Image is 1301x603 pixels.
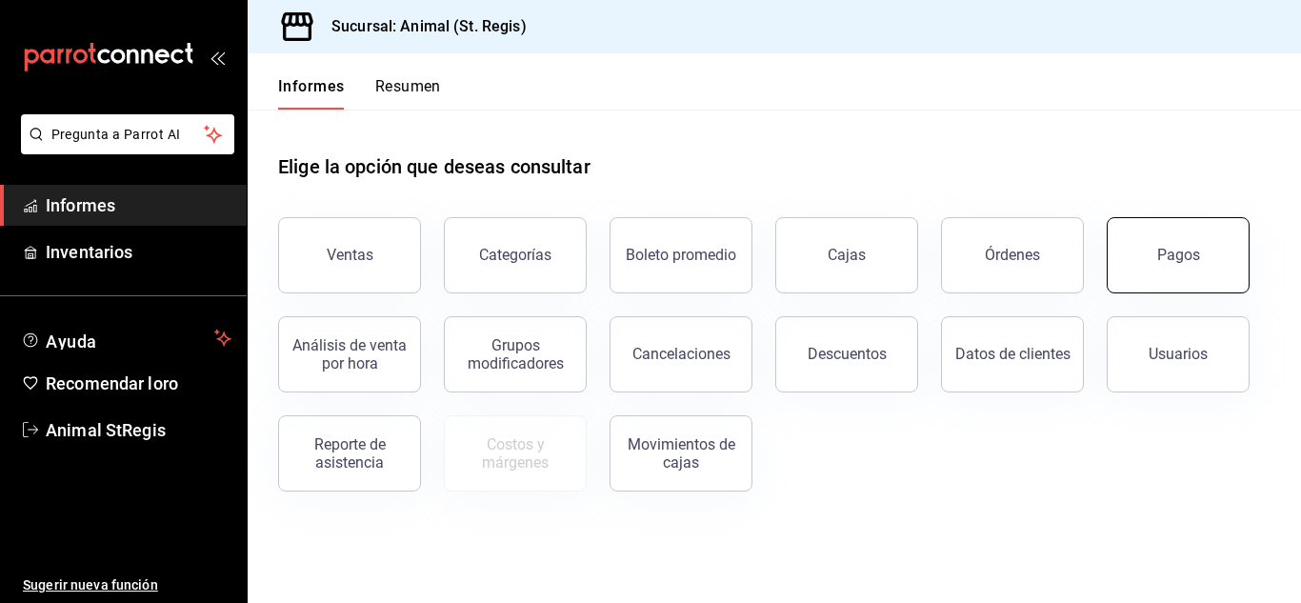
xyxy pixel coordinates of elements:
font: Sugerir nueva función [23,577,158,593]
font: Datos de clientes [955,345,1071,363]
button: Categorías [444,217,587,293]
button: Usuarios [1107,316,1250,392]
button: Cancelaciones [610,316,752,392]
button: Pregunta a Parrot AI [21,114,234,154]
font: Usuarios [1149,345,1208,363]
font: Recomendar loro [46,373,178,393]
button: Contrata inventarios para ver este informe [444,415,587,492]
font: Pregunta a Parrot AI [51,127,181,142]
font: Movimientos de cajas [628,435,735,472]
font: Cancelaciones [632,345,731,363]
font: Órdenes [985,246,1040,264]
button: abrir_cajón_menú [210,50,225,65]
font: Grupos modificadores [468,336,564,372]
button: Ventas [278,217,421,293]
font: Ventas [327,246,373,264]
button: Movimientos de cajas [610,415,752,492]
button: Reporte de asistencia [278,415,421,492]
font: Descuentos [808,345,887,363]
font: Análisis de venta por hora [292,336,407,372]
font: Costos y márgenes [482,435,549,472]
button: Boleto promedio [610,217,752,293]
font: Animal StRegis [46,420,166,440]
font: Cajas [828,246,867,264]
div: pestañas de navegación [278,76,441,110]
font: Ayuda [46,332,97,352]
font: Informes [46,195,115,215]
button: Análisis de venta por hora [278,316,421,392]
font: Sucursal: Animal (St. Regis) [331,17,527,35]
button: Grupos modificadores [444,316,587,392]
a: Pregunta a Parrot AI [13,138,234,158]
a: Cajas [775,217,918,293]
font: Resumen [375,77,441,95]
font: Elige la opción que deseas consultar [278,155,590,178]
font: Boleto promedio [626,246,736,264]
button: Datos de clientes [941,316,1084,392]
font: Pagos [1157,246,1200,264]
font: Reporte de asistencia [314,435,386,472]
button: Descuentos [775,316,918,392]
font: Categorías [479,246,551,264]
font: Inventarios [46,242,132,262]
button: Pagos [1107,217,1250,293]
button: Órdenes [941,217,1084,293]
font: Informes [278,77,345,95]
